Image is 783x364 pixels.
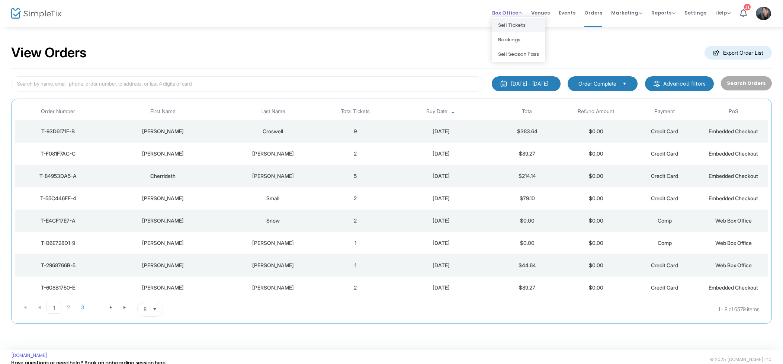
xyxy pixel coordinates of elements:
[103,217,223,224] div: Leah
[651,195,678,201] span: Credit Card
[493,120,562,143] td: $383.64
[584,3,602,22] span: Orders
[321,143,390,165] td: 2
[611,9,642,16] span: Marketing
[492,47,545,61] li: Sell Season Pass
[227,262,319,269] div: Cole
[709,284,758,291] span: Embedded Checkout
[493,254,562,277] td: $44.64
[392,172,491,180] div: 2025-08-13
[227,239,319,247] div: Cole
[150,302,160,316] button: Select
[715,9,731,16] span: Help
[715,262,752,268] span: Web Box Office
[492,76,561,91] button: [DATE] - [DATE]
[260,108,285,115] span: Last Name
[103,128,223,135] div: Shelley
[493,232,562,254] td: $0.00
[103,195,223,202] div: Glen
[493,210,562,232] td: $0.00
[90,302,104,313] span: Page 4
[651,9,676,16] span: Reports
[709,150,758,157] span: Embedded Checkout
[227,195,319,202] div: Small
[500,80,507,87] img: monthly
[392,217,491,224] div: 2025-08-13
[103,150,223,157] div: John
[227,172,319,180] div: Elliott
[511,80,548,87] div: [DATE] - [DATE]
[15,103,768,299] div: Data table
[562,187,630,210] td: $0.00
[17,284,99,291] div: T-608B1750-E
[562,165,630,187] td: $0.00
[562,277,630,299] td: $0.00
[103,284,223,291] div: Penny
[11,76,484,92] input: Search by name, email, phone, order number, ip address, or last 4 digits of card
[645,76,714,91] m-button: Advanced filters
[103,172,223,180] div: Cherrideth
[41,108,75,115] span: Order Number
[392,239,491,247] div: 2025-08-13
[17,262,99,269] div: T-2968766B-5
[653,80,661,87] img: filter
[321,187,390,210] td: 2
[103,239,223,247] div: Amanda
[651,284,678,291] span: Credit Card
[619,80,630,88] button: Select
[392,195,491,202] div: 2025-08-13
[108,304,114,310] span: Go to the next page
[493,277,562,299] td: $89.27
[562,103,630,120] th: Refund Amount
[144,306,147,313] span: 8
[150,108,176,115] span: First Name
[493,187,562,210] td: $79.10
[321,232,390,254] td: 1
[562,143,630,165] td: $0.00
[227,284,319,291] div: Schmidt
[493,103,562,120] th: Total
[118,302,132,313] span: Go to the last page
[715,240,752,246] span: Web Box Office
[709,128,758,134] span: Embedded Checkout
[17,150,99,157] div: T-F081F7AC-C
[492,32,545,47] li: Bookings
[11,352,47,358] a: [DOMAIN_NAME]
[651,128,678,134] span: Credit Card
[76,302,90,313] span: Page 3
[321,210,390,232] td: 2
[227,150,319,157] div: Killingsworth
[709,195,758,201] span: Embedded Checkout
[450,109,456,115] span: Sortable
[709,173,758,179] span: Embedded Checkout
[710,357,772,363] span: © 2025 [DOMAIN_NAME] Inc.
[392,128,491,135] div: 2025-08-13
[321,120,390,143] td: 9
[492,9,522,16] span: Box Office
[562,120,630,143] td: $0.00
[103,262,223,269] div: Amanda
[17,239,99,247] div: T-B6E728D1-9
[493,143,562,165] td: $89.27
[559,3,575,22] span: Events
[562,254,630,277] td: $0.00
[392,262,491,269] div: 2025-08-13
[227,217,319,224] div: Snow
[17,172,99,180] div: T-84953DA5-A
[715,217,752,224] span: Web Box Office
[658,240,672,246] span: Comp
[237,302,760,317] kendo-pager-info: 1 - 8 of 6579 items
[392,284,491,291] div: 2025-08-13
[46,302,61,314] span: Page 1
[705,46,772,60] m-button: Export Order List
[651,150,678,157] span: Credit Card
[744,4,751,10] div: 11
[684,3,706,22] span: Settings
[104,302,118,313] span: Go to the next page
[651,173,678,179] span: Credit Card
[562,232,630,254] td: $0.00
[651,262,678,268] span: Credit Card
[11,45,87,61] h2: View Orders
[17,128,99,135] div: T-93D6171F-B
[658,217,672,224] span: Comp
